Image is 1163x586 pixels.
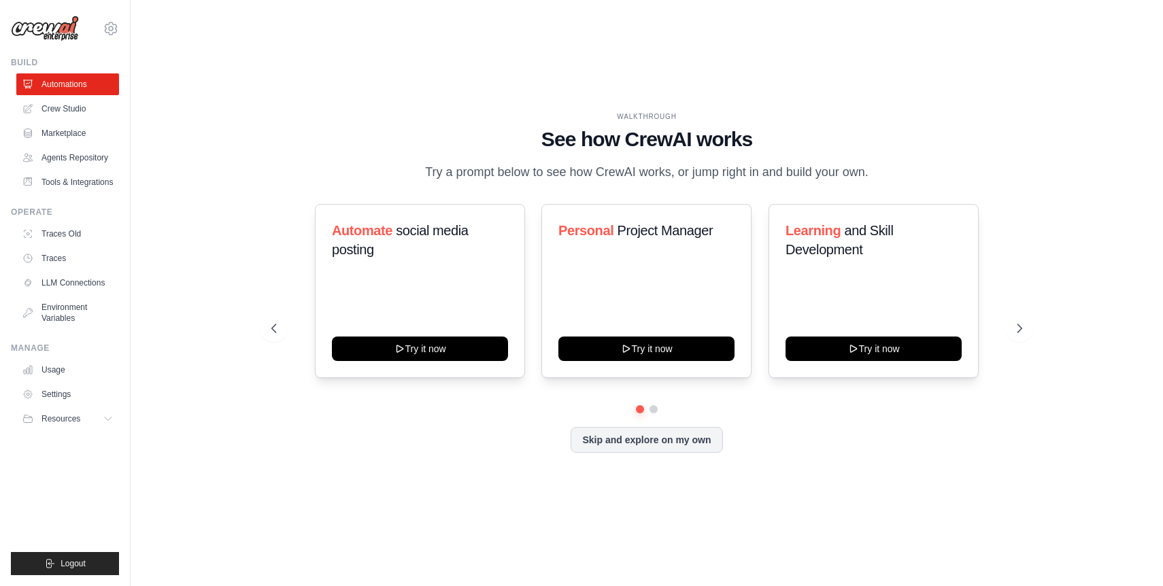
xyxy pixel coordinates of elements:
[786,337,962,361] button: Try it now
[786,223,893,257] span: and Skill Development
[16,147,119,169] a: Agents Repository
[11,552,119,575] button: Logout
[11,16,79,41] img: Logo
[271,111,1022,122] div: WALKTHROUGH
[271,127,1022,152] h1: See how CrewAI works
[16,296,119,329] a: Environment Variables
[16,383,119,405] a: Settings
[786,223,841,238] span: Learning
[16,359,119,381] a: Usage
[332,337,508,361] button: Try it now
[16,223,119,245] a: Traces Old
[11,57,119,68] div: Build
[418,162,875,182] p: Try a prompt below to see how CrewAI works, or jump right in and build your own.
[558,223,613,238] span: Personal
[16,98,119,120] a: Crew Studio
[11,343,119,354] div: Manage
[61,558,86,569] span: Logout
[16,272,119,294] a: LLM Connections
[16,247,119,269] a: Traces
[16,171,119,193] a: Tools & Integrations
[11,207,119,218] div: Operate
[571,427,722,453] button: Skip and explore on my own
[558,337,735,361] button: Try it now
[332,223,392,238] span: Automate
[41,413,80,424] span: Resources
[618,223,713,238] span: Project Manager
[332,223,469,257] span: social media posting
[16,408,119,430] button: Resources
[16,122,119,144] a: Marketplace
[16,73,119,95] a: Automations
